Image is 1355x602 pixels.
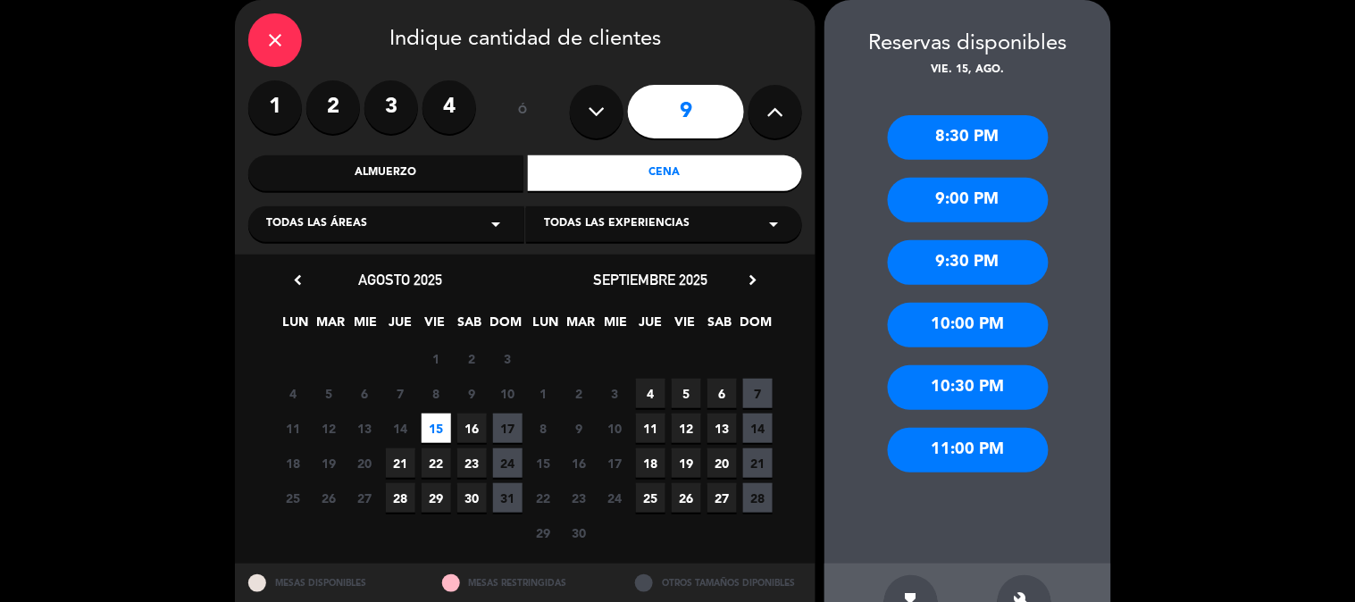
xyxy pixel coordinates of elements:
span: 15 [529,448,558,478]
span: 23 [565,483,594,513]
i: chevron_left [289,271,307,289]
span: VIE [671,312,700,341]
span: 10 [493,379,523,408]
label: 2 [306,80,360,134]
span: DOM [490,312,520,341]
div: 10:00 PM [888,303,1049,347]
span: 29 [422,483,451,513]
i: arrow_drop_down [763,213,784,235]
span: 4 [636,379,665,408]
span: 22 [529,483,558,513]
div: 10:30 PM [888,365,1049,410]
span: 7 [743,379,773,408]
span: 22 [422,448,451,478]
span: 21 [386,448,415,478]
span: 12 [314,414,344,443]
i: arrow_drop_down [485,213,506,235]
div: Almuerzo [248,155,523,191]
span: 12 [672,414,701,443]
div: vie. 15, ago. [824,62,1111,79]
span: 15 [422,414,451,443]
div: ó [494,80,552,143]
label: 1 [248,80,302,134]
span: 6 [707,379,737,408]
span: MIE [351,312,381,341]
span: 21 [743,448,773,478]
span: 2 [565,379,594,408]
div: Cena [528,155,803,191]
span: SAB [706,312,735,341]
span: 29 [529,518,558,548]
span: 1 [529,379,558,408]
span: 20 [350,448,380,478]
span: 9 [565,414,594,443]
i: chevron_right [743,271,762,289]
div: 8:30 PM [888,115,1049,160]
span: 23 [457,448,487,478]
div: Reservas disponibles [824,27,1111,62]
span: 24 [493,448,523,478]
span: 19 [672,448,701,478]
span: 5 [314,379,344,408]
span: Todas las experiencias [544,215,690,233]
span: 8 [529,414,558,443]
span: JUE [636,312,665,341]
span: 13 [350,414,380,443]
span: LUN [531,312,561,341]
span: 18 [636,448,665,478]
span: 10 [600,414,630,443]
span: 20 [707,448,737,478]
span: 4 [279,379,308,408]
i: close [264,29,286,51]
span: septiembre 2025 [593,271,707,288]
span: 17 [600,448,630,478]
span: JUE [386,312,415,341]
span: 24 [600,483,630,513]
span: 25 [636,483,665,513]
span: MIE [601,312,631,341]
span: 17 [493,414,523,443]
span: 16 [565,448,594,478]
span: Todas las áreas [266,215,367,233]
span: 13 [707,414,737,443]
span: 28 [386,483,415,513]
span: 9 [457,379,487,408]
span: 7 [386,379,415,408]
label: 4 [422,80,476,134]
div: 11:00 PM [888,428,1049,472]
div: MESAS DISPONIBLES [235,564,429,602]
span: 25 [279,483,308,513]
span: 14 [743,414,773,443]
span: VIE [421,312,450,341]
span: 14 [386,414,415,443]
div: Indique cantidad de clientes [248,13,802,67]
span: 2 [457,344,487,373]
span: DOM [740,312,770,341]
span: 26 [314,483,344,513]
span: SAB [456,312,485,341]
span: agosto 2025 [358,271,442,288]
span: 3 [600,379,630,408]
div: MESAS RESTRINGIDAS [429,564,623,602]
span: 27 [707,483,737,513]
div: 9:30 PM [888,240,1049,285]
span: 11 [636,414,665,443]
span: 11 [279,414,308,443]
div: OTROS TAMAÑOS DIPONIBLES [622,564,816,602]
span: 16 [457,414,487,443]
span: 6 [350,379,380,408]
span: 30 [565,518,594,548]
span: LUN [281,312,311,341]
div: 9:00 PM [888,178,1049,222]
span: 19 [314,448,344,478]
span: 30 [457,483,487,513]
span: 3 [493,344,523,373]
span: 28 [743,483,773,513]
span: MAR [316,312,346,341]
span: 26 [672,483,701,513]
label: 3 [364,80,418,134]
span: 31 [493,483,523,513]
span: 1 [422,344,451,373]
span: 18 [279,448,308,478]
span: 8 [422,379,451,408]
